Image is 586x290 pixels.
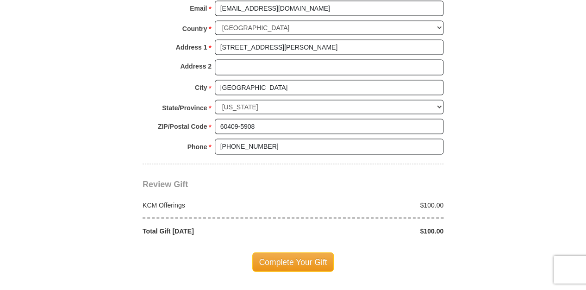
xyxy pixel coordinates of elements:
div: $100.00 [293,200,449,209]
strong: State/Province [162,101,207,114]
strong: Email [190,1,207,14]
span: Review Gift [143,179,188,189]
div: Total Gift [DATE] [138,226,293,235]
strong: City [195,81,207,94]
span: Complete Your Gift [252,252,334,271]
strong: Address 2 [180,59,212,72]
div: $100.00 [293,226,449,235]
strong: Country [182,22,207,35]
strong: ZIP/Postal Code [158,120,207,132]
strong: Address 1 [176,40,207,53]
div: KCM Offerings [138,200,293,209]
strong: Phone [187,140,207,153]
